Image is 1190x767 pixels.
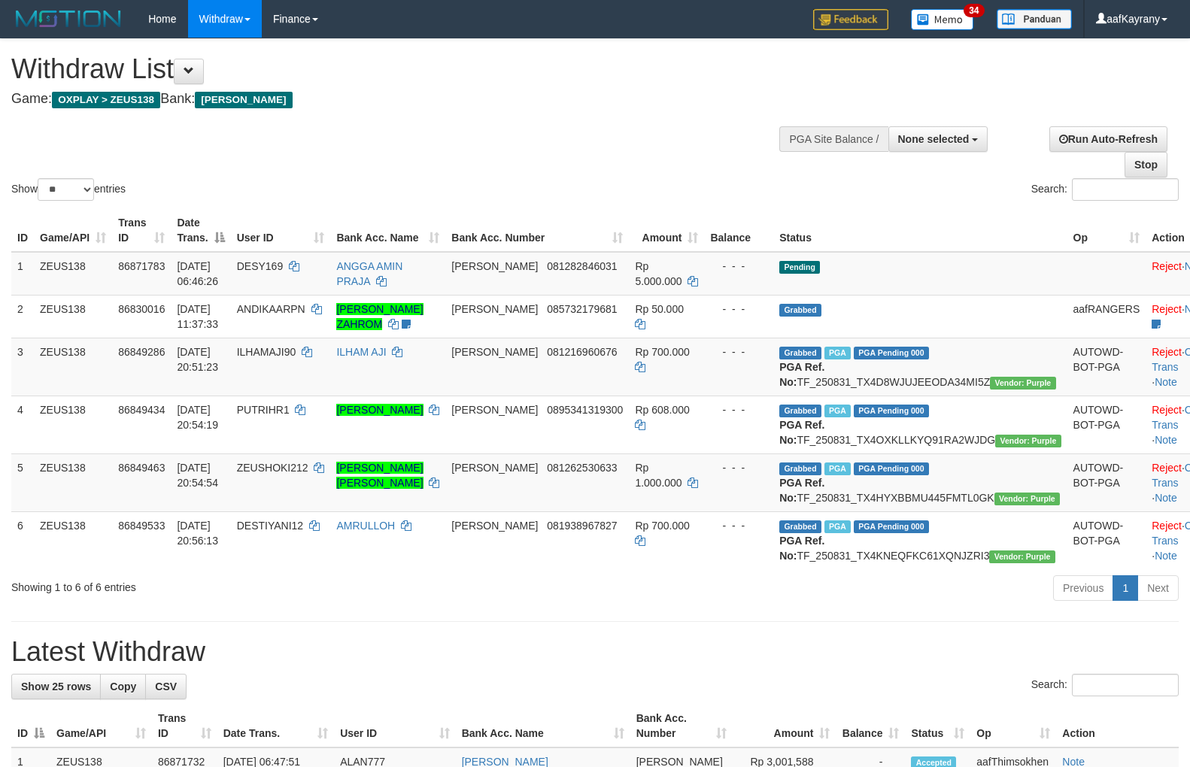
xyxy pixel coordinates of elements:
span: Marked by aafRornrotha [824,462,851,475]
div: - - - [710,344,767,359]
img: Button%20Memo.svg [911,9,974,30]
a: Next [1137,575,1179,601]
span: Rp 608.000 [635,404,689,416]
th: User ID: activate to sort column ascending [334,705,455,747]
th: Status: activate to sort column ascending [905,705,970,747]
a: Reject [1152,303,1182,315]
span: [DATE] 20:54:19 [177,404,218,431]
b: PGA Ref. No: [779,535,824,562]
th: Amount: activate to sort column ascending [629,209,704,252]
span: ILHAMAJI90 [237,346,296,358]
td: TF_250831_TX4D8WJUJEEODA34MI5Z [773,338,1067,396]
div: - - - [710,460,767,475]
span: Rp 50.000 [635,303,684,315]
label: Search: [1031,178,1179,201]
th: Trans ID: activate to sort column ascending [152,705,217,747]
th: Date Trans.: activate to sort column ascending [217,705,334,747]
a: Note [1155,492,1177,504]
td: AUTOWD-BOT-PGA [1067,511,1146,569]
span: ANDIKAARPN [237,303,305,315]
td: 1 [11,252,34,296]
th: Balance: activate to sort column ascending [836,705,905,747]
th: Bank Acc. Number: activate to sort column ascending [630,705,733,747]
div: - - - [710,259,767,274]
span: Vendor URL: https://trx4.1velocity.biz [990,377,1055,390]
td: ZEUS138 [34,453,112,511]
th: ID [11,209,34,252]
a: 1 [1113,575,1138,601]
span: Marked by aafRornrotha [824,347,851,359]
span: Grabbed [779,405,821,417]
a: Reject [1152,520,1182,532]
th: Game/API: activate to sort column ascending [34,209,112,252]
span: [DATE] 20:54:54 [177,462,218,489]
span: [DATE] 20:51:23 [177,346,218,373]
span: CSV [155,681,177,693]
td: 6 [11,511,34,569]
td: aafRANGERS [1067,295,1146,338]
a: Reject [1152,462,1182,474]
td: 2 [11,295,34,338]
a: CSV [145,674,187,699]
span: [PERSON_NAME] [451,303,538,315]
th: Amount: activate to sort column ascending [733,705,836,747]
span: ZEUSHOKI212 [237,462,308,474]
span: [PERSON_NAME] [195,92,292,108]
span: [DATE] 20:56:13 [177,520,218,547]
b: PGA Ref. No: [779,419,824,446]
span: [PERSON_NAME] [451,346,538,358]
span: Marked by aafRornrotha [824,520,851,533]
span: PGA Pending [854,347,929,359]
div: Showing 1 to 6 of 6 entries [11,574,484,595]
td: 4 [11,396,34,453]
td: ZEUS138 [34,338,112,396]
h1: Withdraw List [11,54,779,84]
th: Game/API: activate to sort column ascending [50,705,152,747]
input: Search: [1072,674,1179,696]
span: Rp 700.000 [635,520,689,532]
span: Grabbed [779,520,821,533]
span: Copy 081262530633 to clipboard [547,462,617,474]
a: Note [1155,550,1177,562]
span: [PERSON_NAME] [451,520,538,532]
span: 86849533 [118,520,165,532]
span: [PERSON_NAME] [451,462,538,474]
span: DESTIYANI12 [237,520,303,532]
a: Show 25 rows [11,674,101,699]
th: Bank Acc. Name: activate to sort column ascending [330,209,445,252]
th: Bank Acc. Name: activate to sort column ascending [456,705,630,747]
a: Note [1155,434,1177,446]
td: AUTOWD-BOT-PGA [1067,338,1146,396]
a: ANGGA AMIN PRAJA [336,260,402,287]
th: Action [1056,705,1179,747]
span: PGA Pending [854,520,929,533]
b: PGA Ref. No: [779,361,824,388]
span: Copy 0895341319300 to clipboard [547,404,623,416]
span: Grabbed [779,304,821,317]
a: Previous [1053,575,1113,601]
a: Reject [1152,404,1182,416]
th: Date Trans.: activate to sort column descending [171,209,230,252]
span: DESY169 [237,260,283,272]
th: Op: activate to sort column ascending [970,705,1056,747]
div: - - - [710,302,767,317]
td: 3 [11,338,34,396]
h1: Latest Withdraw [11,637,1179,667]
a: Note [1155,376,1177,388]
th: Status [773,209,1067,252]
th: Bank Acc. Number: activate to sort column ascending [445,209,629,252]
span: Rp 700.000 [635,346,689,358]
span: 86849286 [118,346,165,358]
span: 86871783 [118,260,165,272]
button: None selected [888,126,988,152]
span: 86830016 [118,303,165,315]
span: 86849434 [118,404,165,416]
td: AUTOWD-BOT-PGA [1067,453,1146,511]
a: [PERSON_NAME] ZAHROM [336,303,423,330]
td: ZEUS138 [34,295,112,338]
span: Rp 5.000.000 [635,260,682,287]
th: Trans ID: activate to sort column ascending [112,209,171,252]
span: PGA Pending [854,462,929,475]
a: Reject [1152,260,1182,272]
label: Search: [1031,674,1179,696]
